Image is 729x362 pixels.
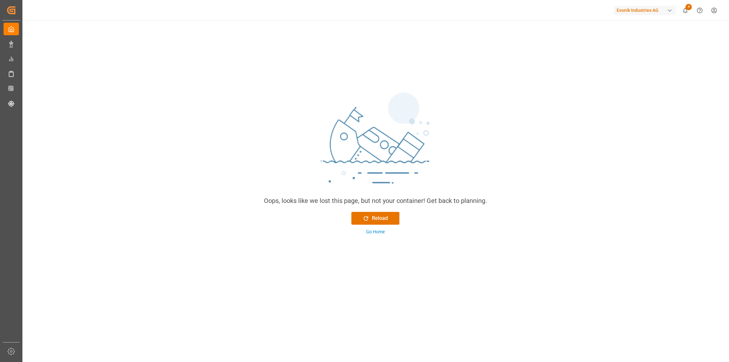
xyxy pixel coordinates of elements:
[366,229,385,235] div: Go Home
[279,90,471,196] img: sinking_ship.png
[363,214,388,222] div: Reload
[614,4,678,16] button: Evonik Industries AG
[685,4,692,10] span: 4
[678,3,692,18] button: show 4 new notifications
[614,6,676,15] div: Evonik Industries AG
[351,212,399,225] button: Reload
[692,3,707,18] button: Help Center
[351,229,399,235] button: Go Home
[264,196,487,205] div: Oops, looks like we lost this page, but not your container! Get back to planning.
